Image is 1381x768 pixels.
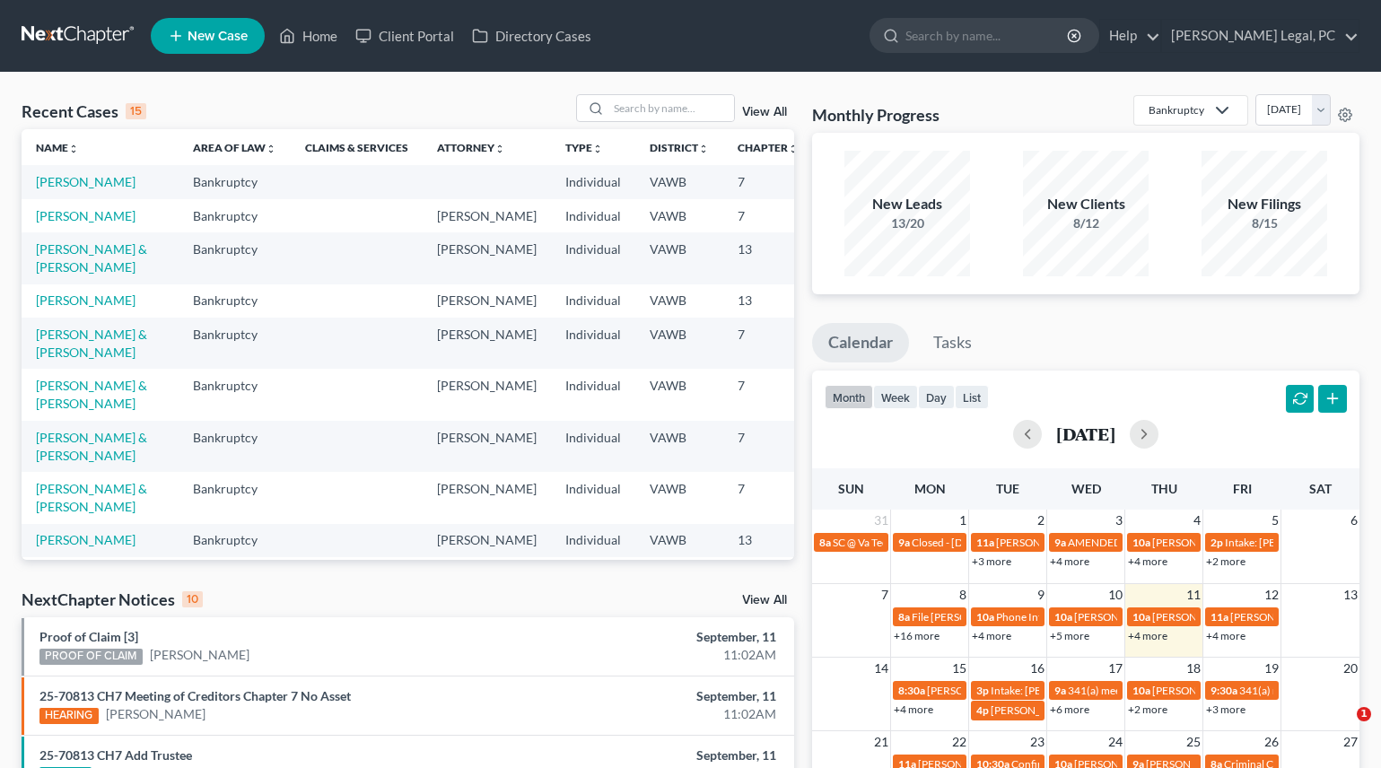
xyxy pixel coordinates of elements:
a: [PERSON_NAME] [36,208,135,223]
a: [PERSON_NAME] & [PERSON_NAME] [36,430,147,463]
span: 10a [1054,610,1072,624]
span: 9a [1054,684,1066,697]
a: Tasks [917,323,988,362]
td: 7 [723,369,813,420]
span: File [PERSON_NAME] Plan [912,610,1037,624]
span: Thu [1151,481,1177,496]
input: Search by name... [608,95,734,121]
td: Bankruptcy [179,472,291,523]
span: 341(a) meeting for [PERSON_NAME] & [PERSON_NAME] [1068,684,1336,697]
span: 9 [1036,584,1046,606]
a: 25-70813 CH7 Meeting of Creditors Chapter 7 No Asset [39,688,351,703]
span: 2 [1036,510,1046,531]
td: VAWB [635,557,723,590]
span: Closed - [DATE] - Closed [912,536,1025,549]
i: unfold_more [592,144,603,154]
div: 13/20 [844,214,970,232]
a: +3 more [972,554,1011,568]
td: Bankruptcy [179,199,291,232]
span: 21 [872,731,890,753]
a: [PERSON_NAME] & [PERSON_NAME] [36,241,147,275]
span: 14 [872,658,890,679]
span: Fri [1233,481,1252,496]
td: Bankruptcy [179,318,291,369]
td: 7 [723,165,813,198]
td: Individual [551,199,635,232]
div: 10 [182,591,203,607]
div: September, 11 [543,746,776,764]
td: [PERSON_NAME] [423,524,551,557]
a: Typeunfold_more [565,141,603,154]
button: month [825,385,873,409]
td: Bankruptcy [179,232,291,284]
td: Bankruptcy [179,284,291,318]
td: VAWB [635,472,723,523]
iframe: Intercom live chat [1320,707,1363,750]
a: [PERSON_NAME] & [PERSON_NAME] [36,327,147,360]
td: [PERSON_NAME] [423,369,551,420]
h2: [DATE] [1056,424,1115,443]
button: list [955,385,989,409]
td: VAWB [635,199,723,232]
a: View All [742,594,787,607]
div: 11:02AM [543,646,776,664]
span: 3 [1114,510,1124,531]
div: Recent Cases [22,100,146,122]
td: Individual [551,421,635,472]
div: 11:02AM [543,705,776,723]
a: 25-70813 CH7 Add Trustee [39,747,192,763]
td: 7 [723,557,813,590]
a: [PERSON_NAME] & [PERSON_NAME] [36,378,147,411]
a: [PERSON_NAME] Legal, PC [1162,20,1359,52]
td: 13 [723,284,813,318]
span: 11 [1184,584,1202,606]
span: 8a [898,610,910,624]
div: New Clients [1023,194,1149,214]
span: 10a [1132,684,1150,697]
a: Help [1100,20,1160,52]
span: 8 [957,584,968,606]
span: 20 [1342,658,1359,679]
a: +4 more [1128,554,1167,568]
td: [PERSON_NAME] [423,557,551,590]
a: +4 more [972,629,1011,642]
a: Nameunfold_more [36,141,79,154]
a: Home [270,20,346,52]
a: Client Portal [346,20,463,52]
td: VAWB [635,524,723,557]
td: [PERSON_NAME] [423,199,551,232]
div: New Filings [1202,194,1327,214]
td: 13 [723,524,813,557]
td: 7 [723,472,813,523]
a: Districtunfold_more [650,141,709,154]
td: Individual [551,524,635,557]
span: 3p [976,684,989,697]
span: 9:30a [1211,684,1237,697]
a: +5 more [1050,629,1089,642]
a: Directory Cases [463,20,600,52]
td: Individual [551,318,635,369]
a: +4 more [1128,629,1167,642]
span: 16 [1028,658,1046,679]
td: Bankruptcy [179,524,291,557]
input: Search by name... [905,19,1070,52]
div: 8/12 [1023,214,1149,232]
i: unfold_more [266,144,276,154]
div: September, 11 [543,687,776,705]
td: Bankruptcy [179,421,291,472]
span: 8:30a [898,684,925,697]
div: 8/15 [1202,214,1327,232]
span: AMENDED PLAN DUE FOR [PERSON_NAME] [1068,536,1284,549]
span: Sun [838,481,864,496]
a: +2 more [1128,703,1167,716]
a: [PERSON_NAME] [36,174,135,189]
a: [PERSON_NAME] & [PERSON_NAME] [36,481,147,514]
td: 7 [723,199,813,232]
span: 4p [976,703,989,717]
i: unfold_more [68,144,79,154]
th: Claims & Services [291,129,423,165]
span: 25 [1184,731,1202,753]
span: SC @ Va Tech [833,536,894,549]
a: Area of Lawunfold_more [193,141,276,154]
span: New Case [188,30,248,43]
